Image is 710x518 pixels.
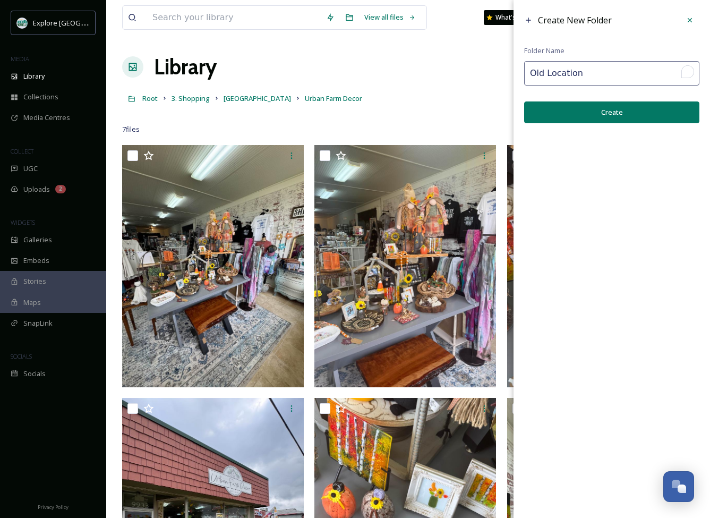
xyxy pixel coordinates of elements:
[314,145,496,387] img: UrbanFarmDecor-Display000-2024.jpg
[524,46,564,56] span: Folder Name
[524,101,699,123] button: Create
[224,92,291,105] a: [GEOGRAPHIC_DATA]
[23,184,50,194] span: Uploads
[538,14,612,26] span: Create New Folder
[663,471,694,502] button: Open Chat
[23,276,46,286] span: Stories
[23,113,70,123] span: Media Centres
[23,71,45,81] span: Library
[38,504,69,511] span: Privacy Policy
[23,369,46,379] span: Socials
[11,352,32,360] span: SOCIALS
[23,235,52,245] span: Galleries
[23,298,41,308] span: Maps
[142,92,158,105] a: Root
[359,7,421,28] a: View all files
[23,92,58,102] span: Collections
[305,92,362,105] a: Urban Farm Decor
[147,6,321,29] input: Search your library
[23,318,53,328] span: SnapLink
[17,18,28,28] img: 67e7af72-b6c8-455a-acf8-98e6fe1b68aa.avif
[55,185,66,193] div: 2
[33,18,179,28] span: Explore [GEOGRAPHIC_DATA][PERSON_NAME]
[11,55,29,63] span: MEDIA
[524,61,699,86] input: To enrich screen reader interactions, please activate Accessibility in Grammarly extension settings
[11,147,33,155] span: COLLECT
[23,164,38,174] span: UGC
[172,92,210,105] a: 3. Shopping
[23,256,49,266] span: Embeds
[122,124,140,134] span: 7 file s
[154,51,217,83] a: Library
[122,145,304,387] img: UrbanFarmDecor-Interior002-2024.jpg
[38,500,69,513] a: Privacy Policy
[305,94,362,103] span: Urban Farm Decor
[142,94,158,103] span: Root
[484,10,537,25] a: What's New
[507,145,689,387] img: UrbanFarmDecor-Display001-2024.jpg
[11,218,35,226] span: WIDGETS
[224,94,291,103] span: [GEOGRAPHIC_DATA]
[172,94,210,103] span: 3. Shopping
